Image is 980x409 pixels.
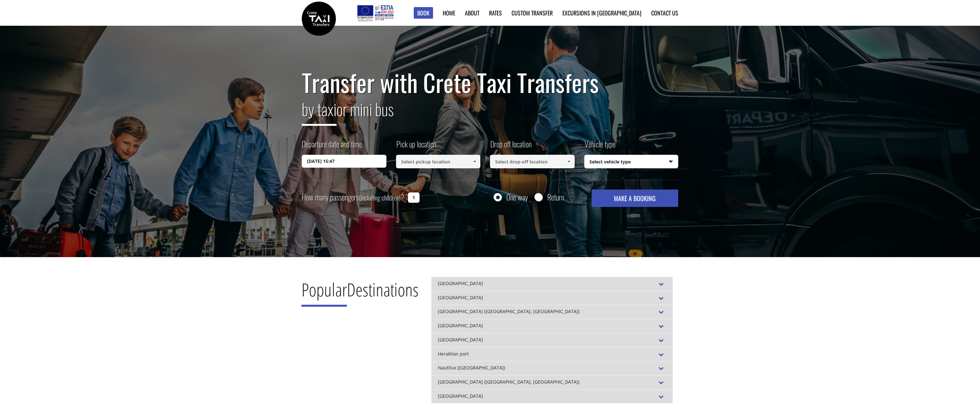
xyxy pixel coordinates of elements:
[490,138,532,155] label: Drop off location
[302,190,404,205] label: How many passengers ?
[465,9,479,17] a: About
[302,138,362,155] label: Departure date and time
[301,277,347,307] span: Popular
[359,193,401,202] small: (including children)
[431,375,673,389] div: [GEOGRAPHIC_DATA] ([GEOGRAPHIC_DATA], [GEOGRAPHIC_DATA])
[469,155,480,168] a: Show All Items
[431,305,673,319] div: [GEOGRAPHIC_DATA] ([GEOGRAPHIC_DATA], [GEOGRAPHIC_DATA])
[431,277,673,291] div: [GEOGRAPHIC_DATA]
[651,9,678,17] a: Contact us
[431,389,673,404] div: [GEOGRAPHIC_DATA]
[584,138,615,155] label: Vehicle type
[506,193,528,201] label: One way
[443,9,455,17] a: Home
[302,14,336,21] a: Crete Taxi Transfers | Safe Taxi Transfer Services from to Heraklion Airport, Chania Airport, Ret...
[512,9,553,17] a: Custom Transfer
[414,7,433,19] a: Book
[547,193,564,201] label: Return
[592,190,678,207] button: MAKE A BOOKING
[431,361,673,375] div: Nautilux ([GEOGRAPHIC_DATA])
[301,277,419,311] h2: Destinations
[431,319,673,333] div: [GEOGRAPHIC_DATA]
[302,2,336,36] img: Crete Taxi Transfers | Safe Taxi Transfer Services from to Heraklion Airport, Chania Airport, Ret...
[302,69,678,96] h1: Transfer with Crete Taxi Transfers
[396,138,436,155] label: Pick up location
[356,3,394,23] img: e-bannersEUERDF180X90.jpg
[302,96,678,131] h2: or mini bus
[563,155,574,168] a: Show All Items
[431,333,673,347] div: [GEOGRAPHIC_DATA]
[396,155,481,168] input: Select pickup location
[490,155,575,168] input: Select drop-off location
[431,347,673,361] div: Heraklion port
[431,291,673,305] div: [GEOGRAPHIC_DATA]
[302,97,337,126] span: by taxi
[489,9,502,17] a: Rates
[562,9,642,17] a: Excursions in [GEOGRAPHIC_DATA]
[585,155,678,169] span: Select vehicle type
